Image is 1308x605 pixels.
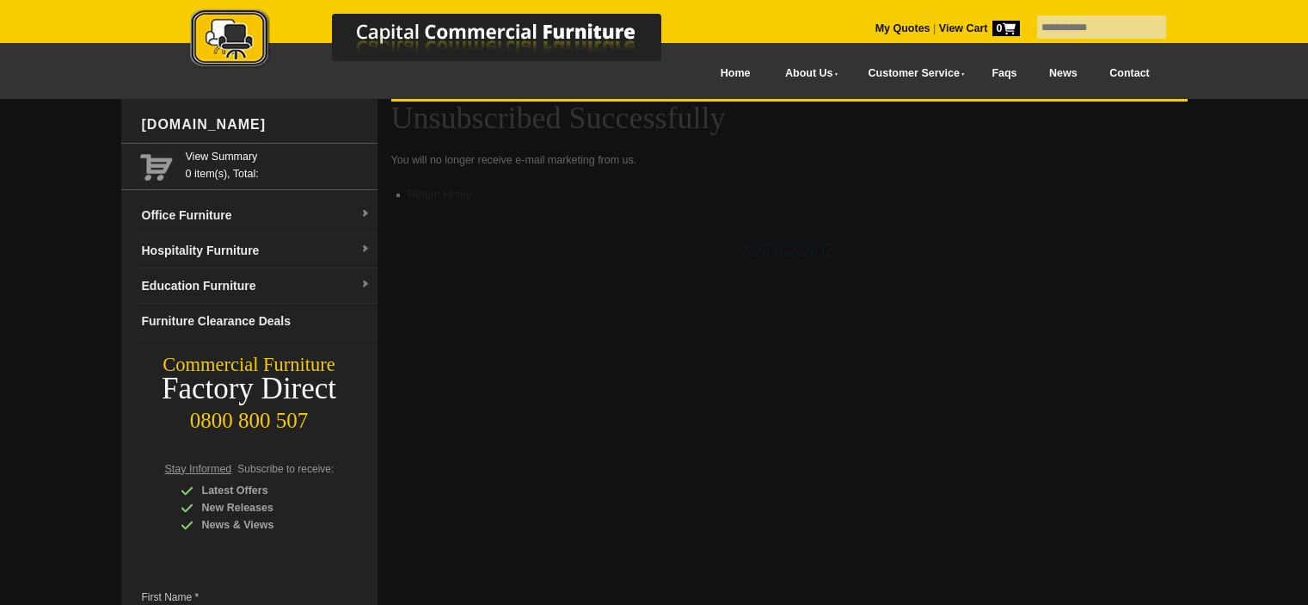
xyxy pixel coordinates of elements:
[1033,54,1093,93] a: News
[135,269,378,304] a: Education Furnituredropdown
[181,482,344,499] div: Latest Offers
[939,22,1020,34] strong: View Cart
[186,148,371,165] a: View Summary
[875,22,930,34] a: My Quotes
[766,54,849,93] a: About Us
[237,463,334,475] span: Subscribe to receive:
[746,242,832,256] img: powered-by-oncord.svg
[186,148,371,180] span: 0 item(s), Total:
[181,516,344,534] div: News & Views
[391,151,1188,169] p: You will no longer receive e-mail marketing from us.
[165,463,232,475] span: Stay Informed
[936,22,1019,34] a: View Cart0
[408,188,472,201] a: Return Home
[181,499,344,516] div: New Releases
[121,400,378,433] div: 0800 800 507
[121,377,378,401] div: Factory Direct
[135,233,378,269] a: Hospitality Furnituredropdown
[143,9,745,77] a: Capital Commercial Furniture Logo
[360,209,371,219] img: dropdown
[976,54,1034,93] a: Faqs
[391,102,1188,134] h1: Unsubscribed Successfully
[1093,54,1165,93] a: Contact
[360,280,371,290] img: dropdown
[135,99,378,151] div: [DOMAIN_NAME]
[992,21,1020,36] span: 0
[121,353,378,377] div: Commercial Furniture
[849,54,975,93] a: Customer Service
[143,9,745,71] img: Capital Commercial Furniture Logo
[135,304,378,339] a: Furniture Clearance Deals
[360,244,371,255] img: dropdown
[746,247,832,259] a: Powered by Oncord
[135,198,378,233] a: Office Furnituredropdown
